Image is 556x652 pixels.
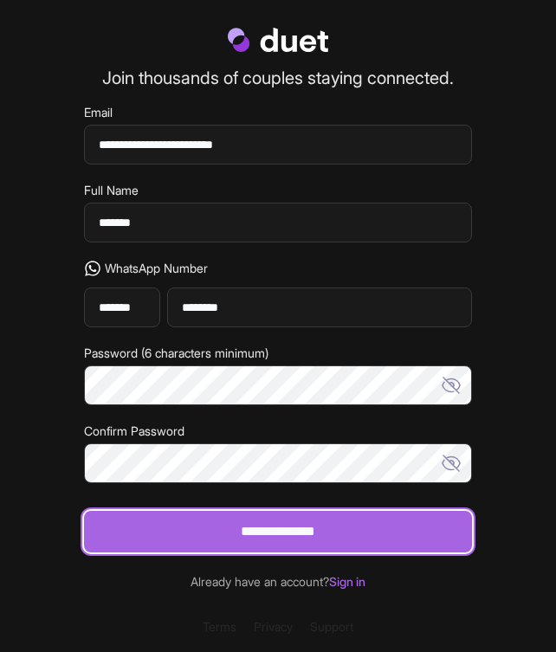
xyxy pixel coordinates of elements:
[329,574,365,589] a: Sign in
[84,345,472,362] label: Password (6 characters minimum)
[84,66,472,90] p: Join thousands of couples staying connected.
[203,619,236,634] a: Terms
[254,619,293,634] a: Privacy
[84,182,472,199] label: Full Name
[84,104,472,121] label: Email
[310,619,353,634] a: Support
[434,365,472,405] button: Show password
[434,443,472,483] button: Show password
[84,260,472,277] label: WhatsApp Number
[84,573,472,591] div: Already have an account?
[84,423,472,440] label: Confirm Password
